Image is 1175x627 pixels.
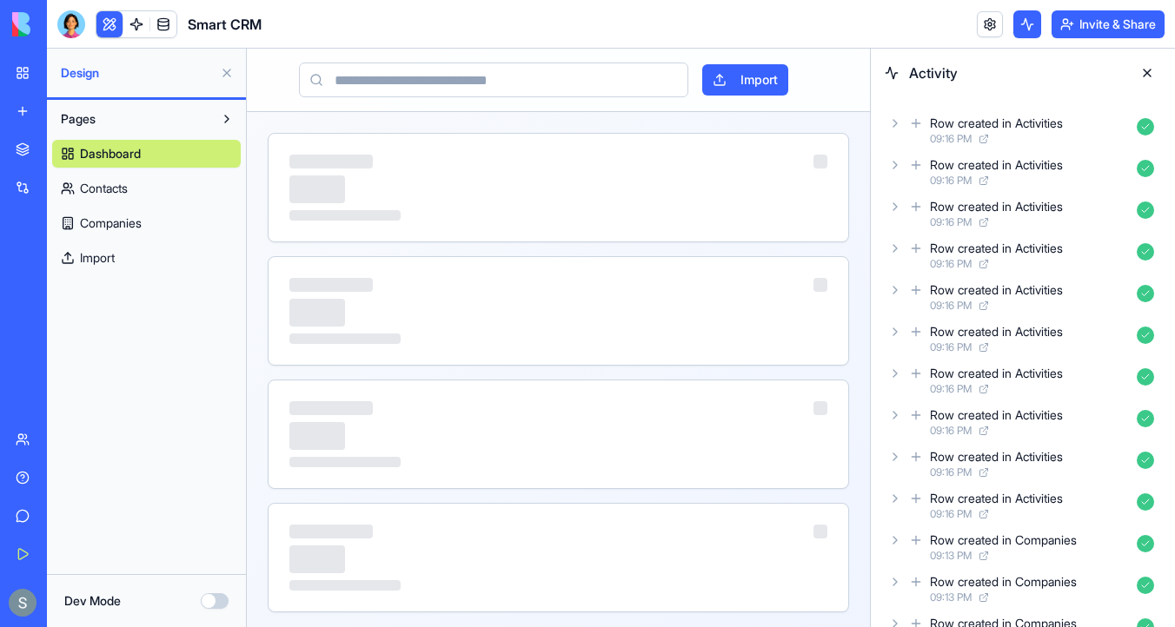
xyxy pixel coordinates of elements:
[52,244,241,272] a: Import
[61,64,213,82] span: Design
[930,573,1077,591] div: Row created in Companies
[930,340,972,354] span: 09:16 PM
[930,323,1063,340] div: Row created in Activities
[909,63,1123,83] span: Activity
[52,209,241,237] a: Companies
[455,16,541,47] button: Import
[930,174,972,188] span: 09:16 PM
[930,490,1063,507] div: Row created in Activities
[64,592,121,610] label: Dev Mode
[80,145,141,162] span: Dashboard
[930,115,1063,132] div: Row created in Activities
[80,214,142,232] span: Companies
[930,215,972,229] span: 09:16 PM
[52,105,213,133] button: Pages
[930,424,972,438] span: 09:16 PM
[930,198,1063,215] div: Row created in Activities
[930,299,972,313] span: 09:16 PM
[52,175,241,202] a: Contacts
[930,365,1063,382] div: Row created in Activities
[52,140,241,168] a: Dashboard
[930,382,972,396] span: 09:16 PM
[930,591,972,604] span: 09:13 PM
[9,589,37,617] img: ACg8ocKnDTHbS00rqwWSHQfXf8ia04QnQtz5EDX_Ef5UNrjqV-k=s96-c
[930,156,1063,174] div: Row created in Activities
[80,180,128,197] span: Contacts
[930,531,1077,549] div: Row created in Companies
[930,240,1063,257] div: Row created in Activities
[930,549,972,563] span: 09:13 PM
[930,257,972,271] span: 09:16 PM
[188,14,262,35] span: Smart CRM
[930,465,972,479] span: 09:16 PM
[12,12,120,36] img: logo
[930,132,972,146] span: 09:16 PM
[1052,10,1165,38] button: Invite & Share
[80,249,115,267] span: Import
[61,110,96,128] span: Pages
[930,448,1063,465] div: Row created in Activities
[930,507,972,521] span: 09:16 PM
[930,281,1063,299] div: Row created in Activities
[930,406,1063,424] div: Row created in Activities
